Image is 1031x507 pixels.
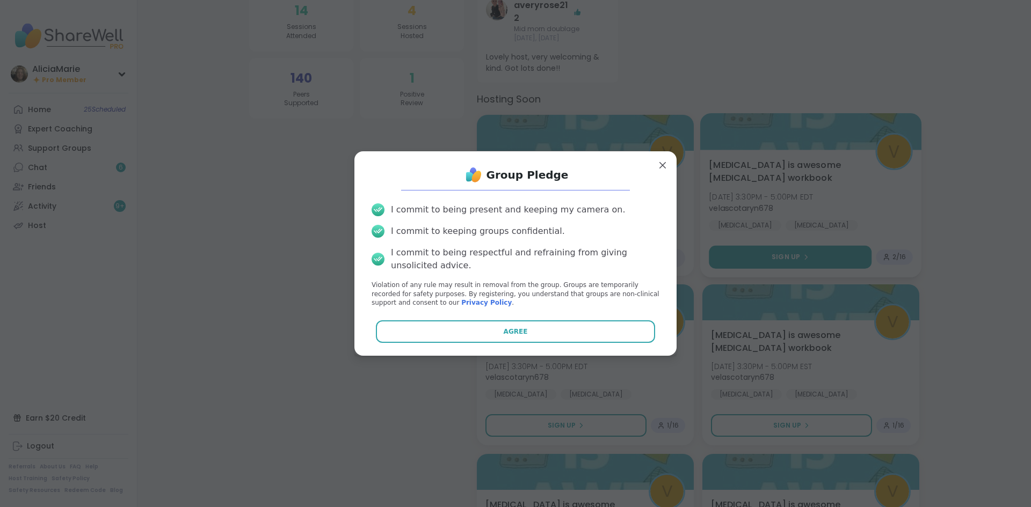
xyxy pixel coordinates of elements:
img: ShareWell Logo [463,164,484,186]
div: I commit to being present and keeping my camera on. [391,203,625,216]
div: I commit to being respectful and refraining from giving unsolicited advice. [391,246,659,272]
span: Agree [504,327,528,336]
a: Privacy Policy [461,299,512,306]
div: I commit to keeping groups confidential. [391,225,565,238]
p: Violation of any rule may result in removal from the group. Groups are temporarily recorded for s... [372,281,659,307]
button: Agree [376,320,656,343]
h1: Group Pledge [487,167,569,182]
